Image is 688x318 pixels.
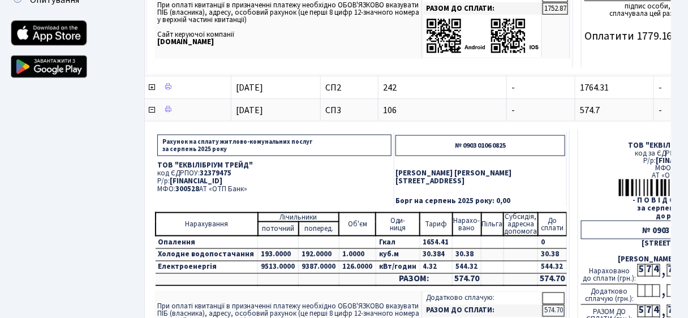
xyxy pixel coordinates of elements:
span: 300528 [175,184,199,194]
td: 192.0000 [299,249,339,261]
td: 0 [538,236,567,249]
td: Нарахо- вано [453,213,481,236]
p: [PERSON_NAME] [PERSON_NAME] [395,170,565,177]
div: 4 [652,305,660,317]
td: Пільга [481,213,504,236]
td: Оди- ниця [376,213,420,236]
td: куб.м [376,249,420,261]
td: 9513.0000 [258,261,299,274]
td: 193.0000 [258,249,299,261]
td: Електроенергія [156,261,258,274]
td: РАЗОМ: [376,274,453,286]
td: 126.0000 [339,261,376,274]
td: Гкал [376,236,420,249]
div: 7 [645,305,652,317]
td: поточний [258,222,299,236]
td: Субсидія, адресна допомога [504,213,538,236]
td: Нарахування [156,213,258,236]
td: РАЗОМ ДО СПЛАТИ: [424,305,542,317]
p: Борг на серпень 2025 року: 0,00 [395,197,565,205]
span: СП3 [325,106,373,115]
span: - [511,81,515,94]
td: До cплати [538,213,567,236]
td: 574.70 [543,305,565,317]
td: 574.70 [538,274,567,286]
p: код ЄДРПОУ: [157,170,392,177]
td: 1.0000 [339,249,376,261]
img: apps-qrcodes.png [426,18,539,54]
div: , [660,264,667,277]
td: 30.38 [538,249,567,261]
td: 1752.87 [543,3,568,15]
td: Лічильники [258,213,339,222]
div: Нараховано до сплати (грн.): [581,264,638,285]
td: 4.32 [420,261,453,274]
span: СП2 [325,83,373,92]
p: МФО: АТ «ОТП Банк» [157,186,392,193]
div: 7 [667,305,674,317]
span: - [511,104,515,117]
span: 1764.31 [580,81,609,94]
td: 30.384 [420,249,453,261]
span: [DATE] [236,81,263,94]
td: кВт/годин [376,261,420,274]
div: 7 [667,264,674,277]
td: 574.70 [453,274,481,286]
span: 242 [383,83,502,92]
td: 544.32 [538,261,567,274]
span: [DATE] [236,104,263,117]
td: Тариф [420,213,453,236]
div: , [660,285,667,298]
div: 5 [638,264,645,277]
b: [DOMAIN_NAME] [157,37,214,47]
td: поперед. [299,222,339,236]
td: 1654.41 [420,236,453,249]
div: 4 [652,264,660,277]
p: Р/р: [157,178,392,185]
td: 30.38 [453,249,481,261]
td: РАЗОМ ДО СПЛАТИ: [424,3,542,15]
div: 7 [645,264,652,277]
p: ТОВ "ЕКВІЛІБРІУМ ТРЕЙД" [157,162,392,169]
span: 32379475 [200,168,231,178]
p: Рахунок на сплату житлово-комунальних послуг за серпень 2025 року [157,135,392,156]
td: Холодне водопостачання [156,249,258,261]
p: № 0903 0106 0825 [395,135,565,156]
span: 574.7 [580,104,600,117]
td: 544.32 [453,261,481,274]
div: 5 [638,305,645,317]
p: [STREET_ADDRESS] [395,178,565,185]
div: Додатково сплачую (грн.): [581,285,638,305]
div: , [660,305,667,318]
span: 106 [383,106,502,115]
td: Додатково сплачую: [424,293,542,304]
td: Опалення [156,236,258,249]
span: [FINANCIAL_ID] [170,176,222,186]
td: Об'єм [339,213,376,236]
td: 9387.0000 [299,261,339,274]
